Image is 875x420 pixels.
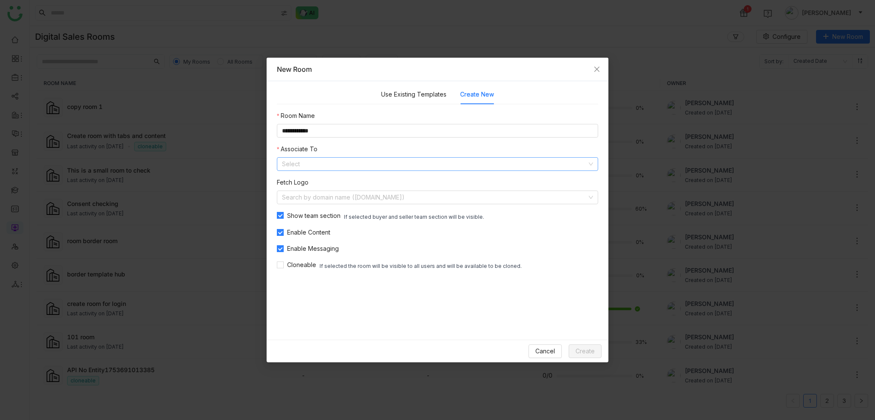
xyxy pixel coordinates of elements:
button: Cancel [529,344,562,358]
button: Create New [460,90,494,99]
span: Enable Content [284,228,334,237]
span: Enable Messaging [284,244,342,253]
div: If selected buyer and seller team section will be visible. [344,213,484,221]
button: Use Existing Templates [381,90,446,99]
span: Show team section [284,211,344,220]
span: Cloneable [284,260,320,270]
button: Create [569,344,602,358]
div: New Room [277,65,598,74]
div: If selected the room will be visible to all users and will be available to be cloned. [320,262,522,270]
label: Room Name [277,111,315,120]
span: Cancel [535,347,555,356]
label: Associate To [277,144,317,154]
button: Close [585,58,608,81]
label: Fetch Logo [277,178,308,187]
